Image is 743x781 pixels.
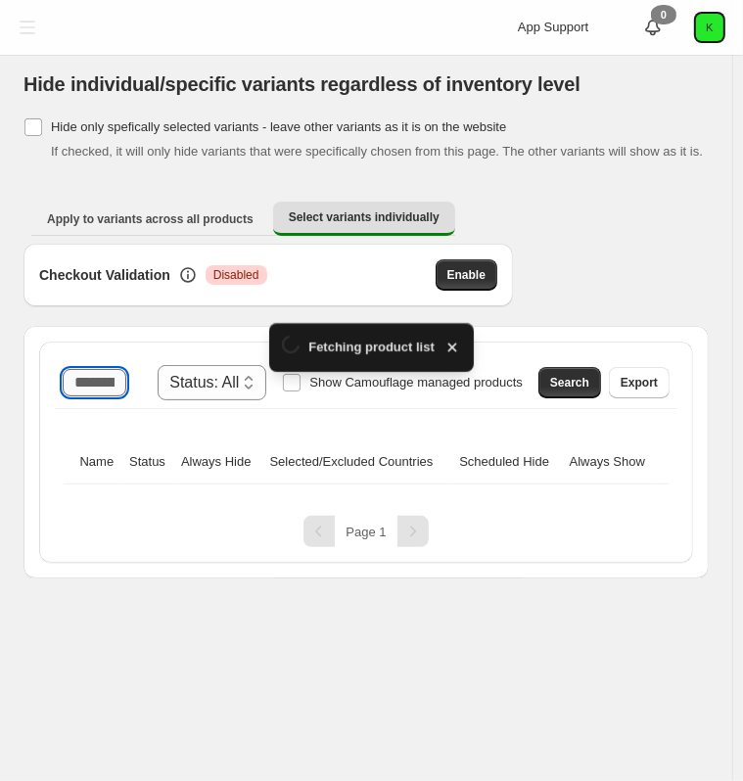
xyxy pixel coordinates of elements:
h3: Checkout Validation [39,265,170,285]
button: Export [609,367,670,398]
span: Select variants individually [289,209,440,225]
span: Enable [447,267,486,283]
th: Selected/Excluded Countries [263,440,453,484]
span: Fetching product list [308,338,435,357]
th: Name [73,440,123,484]
span: Apply to variants across all products [47,211,254,227]
th: Scheduled Hide [453,440,563,484]
span: Show Camouflage managed products [309,375,523,390]
span: Export [621,375,658,390]
text: K [706,22,714,33]
span: If checked, it will only hide variants that were specifically chosen from this page. The other va... [51,144,703,159]
span: Disabled [213,267,259,283]
span: Avatar with initials K [696,14,723,41]
nav: Pagination [55,516,677,547]
button: Avatar with initials K [694,12,725,43]
span: Hide individual/specific variants regardless of inventory level [23,73,580,95]
button: Toggle menu [10,10,45,45]
span: Page 1 [346,525,386,539]
div: 0 [651,5,676,24]
span: Search [550,375,589,390]
span: App Support [518,20,588,34]
th: Status [123,440,175,484]
span: Hide only spefically selected variants - leave other variants as it is on the website [51,119,506,134]
div: Select variants individually [23,244,709,578]
button: Select variants individually [273,202,455,236]
button: Search [538,367,601,398]
a: 0 [643,18,663,37]
th: Always Hide [175,440,263,484]
button: Enable [436,259,497,291]
button: Apply to variants across all products [31,204,269,235]
th: Always Show [564,440,659,484]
